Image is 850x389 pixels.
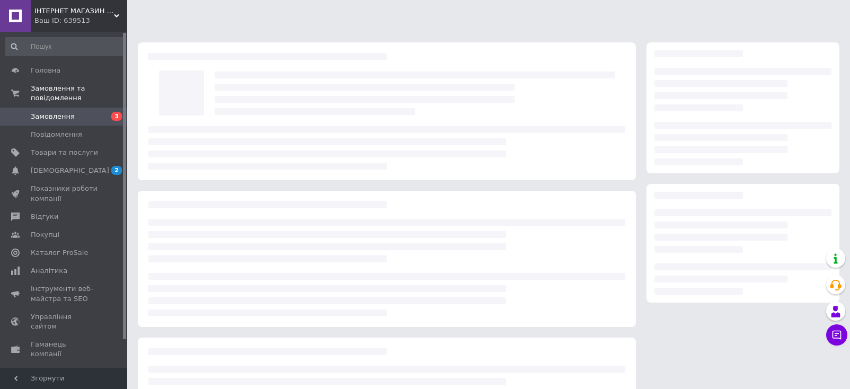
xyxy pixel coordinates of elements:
span: 3 [111,112,122,121]
span: Покупці [31,230,59,240]
span: Головна [31,66,60,75]
span: Каталог ProSale [31,248,88,258]
span: ІНТЕРНЕТ МАГАЗИН "3D - ФОТО ІНТЕР’ЄРНИЙ ДЕКОР, ІНТЕР’ЄРНИЙ ТЕКСТИЛЬ" [34,6,114,16]
span: Замовлення [31,112,75,121]
span: Управління сайтом [31,312,98,331]
span: Повідомлення [31,130,82,139]
button: Чат з покупцем [826,324,847,346]
span: Показники роботи компанії [31,184,98,203]
span: Відгуки [31,212,58,222]
div: Ваш ID: 639513 [34,16,127,25]
span: [DEMOGRAPHIC_DATA] [31,166,109,175]
span: Гаманець компанії [31,340,98,359]
span: Аналітика [31,266,67,276]
input: Пошук [5,37,125,56]
span: 2 [111,166,122,175]
span: Інструменти веб-майстра та SEO [31,284,98,303]
span: Замовлення та повідомлення [31,84,127,103]
span: Товари та послуги [31,148,98,157]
